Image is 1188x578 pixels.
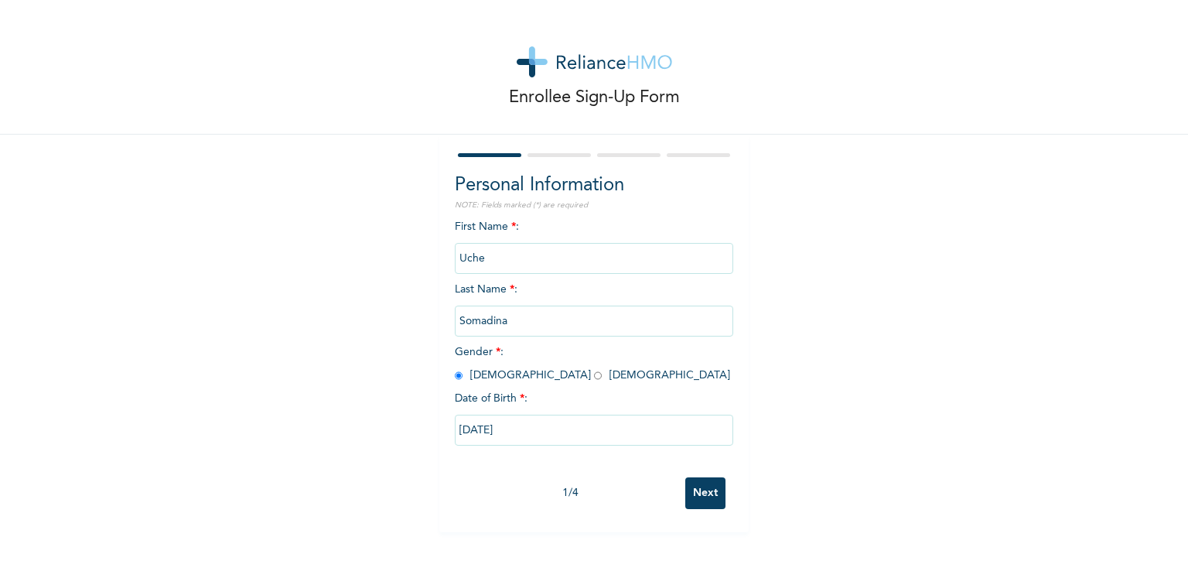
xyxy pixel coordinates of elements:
input: Enter your first name [455,243,733,274]
h2: Personal Information [455,172,733,200]
span: First Name : [455,221,733,264]
span: Date of Birth : [455,391,527,407]
input: Enter your last name [455,306,733,337]
div: 1 / 4 [455,485,685,501]
span: Gender : [DEMOGRAPHIC_DATA] [DEMOGRAPHIC_DATA] [455,347,730,381]
p: Enrollee Sign-Up Form [509,85,680,111]
p: NOTE: Fields marked (*) are required [455,200,733,211]
img: logo [517,46,672,77]
span: Last Name : [455,284,733,327]
input: Next [685,477,725,509]
input: DD-MM-YYYY [455,415,733,446]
